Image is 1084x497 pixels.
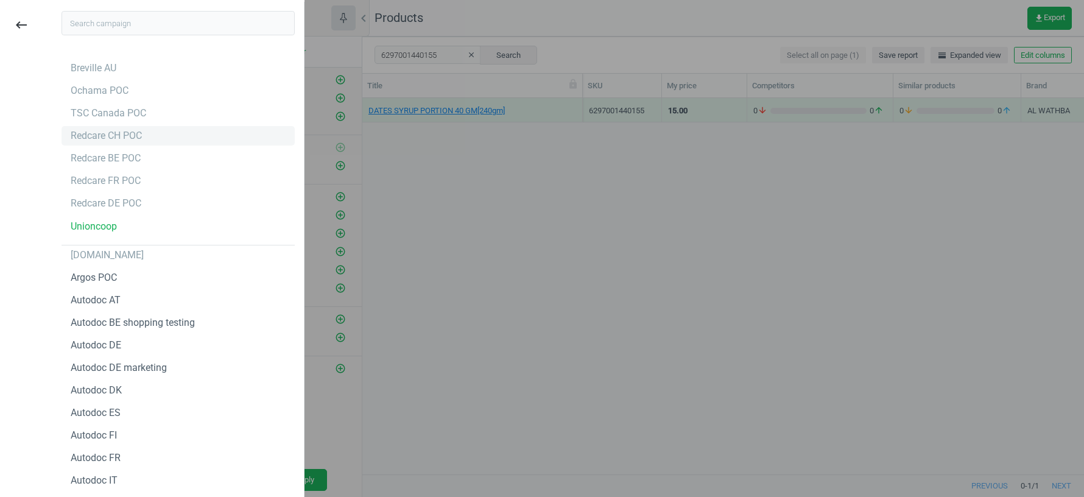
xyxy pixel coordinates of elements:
i: keyboard_backspace [14,18,29,32]
button: keyboard_backspace [7,11,35,40]
input: Search campaign [62,11,295,35]
div: Ochama POC [71,84,128,97]
div: Redcare FR POC [71,174,141,188]
div: TSC Canada POC [71,107,146,120]
div: Autodoc BE shopping testing [71,316,195,330]
div: Unioncoop [71,220,117,233]
div: Redcare CH POC [71,129,142,143]
div: Redcare BE POC [71,152,141,165]
div: [DOMAIN_NAME] [71,248,144,262]
div: Autodoc AT [71,294,121,307]
div: Autodoc IT [71,474,118,487]
div: Autodoc ES [71,406,121,420]
div: Autodoc FI [71,429,117,442]
div: Autodoc DK [71,384,122,397]
div: Autodoc DE marketing [71,361,167,375]
div: Argos POC [71,271,117,284]
div: Autodoc DE [71,339,121,352]
div: Breville AU [71,62,116,75]
div: Autodoc FR [71,451,121,465]
div: Redcare DE POC [71,197,141,210]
